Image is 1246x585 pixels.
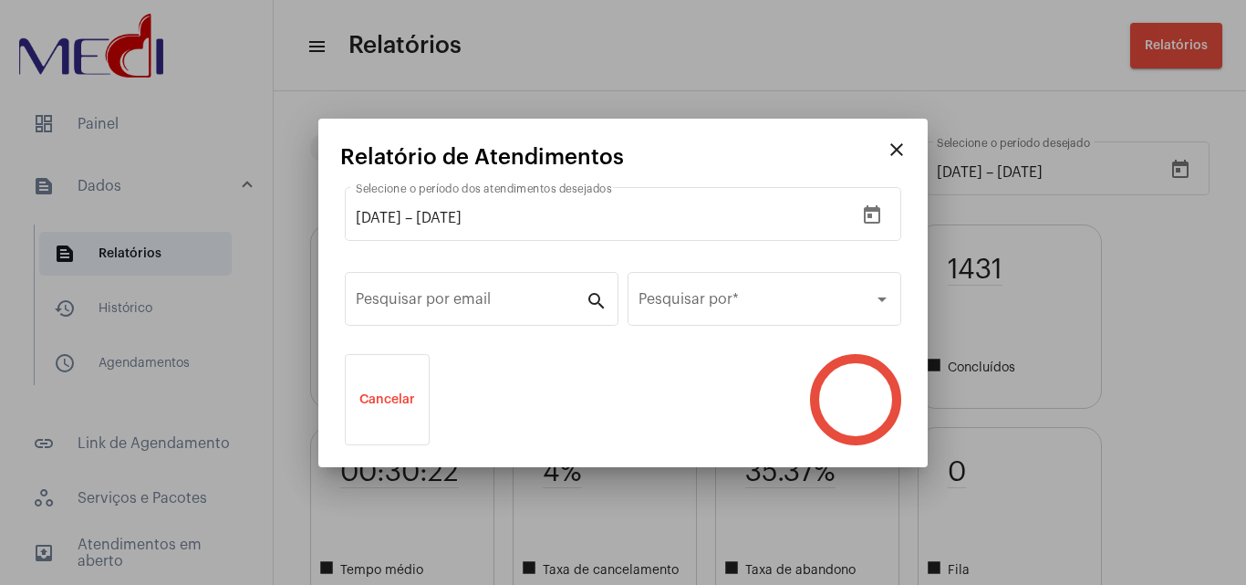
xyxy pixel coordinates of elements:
[416,210,661,226] input: Data do fim
[345,354,430,445] button: Cancelar
[586,289,607,311] mat-icon: search
[405,210,412,226] span: –
[356,295,586,311] input: Pesquisar por email
[340,145,878,169] mat-card-title: Relatório de Atendimentos
[359,393,415,406] span: Cancelar
[854,197,890,234] button: Open calendar
[356,210,401,226] input: Data de início
[886,139,908,161] mat-icon: close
